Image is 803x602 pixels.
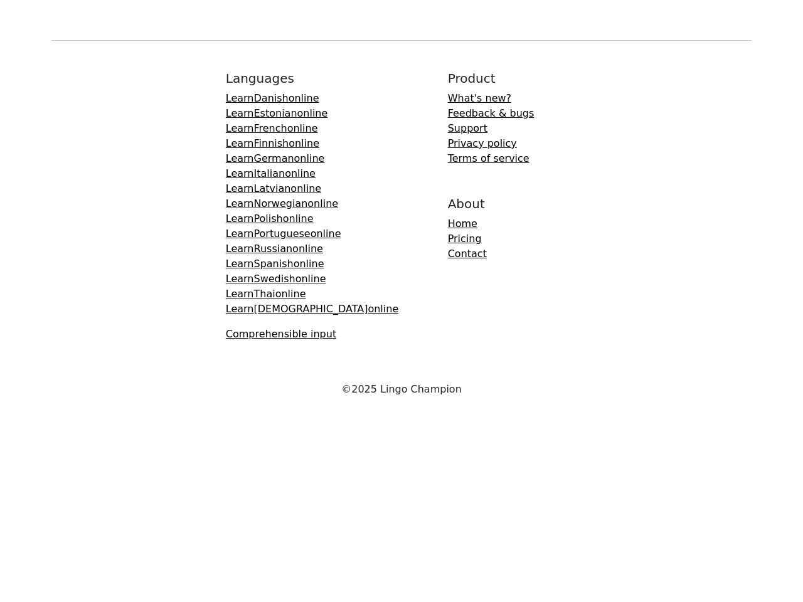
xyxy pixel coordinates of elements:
a: LearnGermanonline [226,152,325,164]
a: LearnSwedishonline [226,273,326,285]
a: LearnRussianonline [226,243,323,255]
div: © 2025 Lingo Champion [44,382,759,397]
a: LearnPortugueseonline [226,228,341,240]
h5: Languages [226,71,398,86]
a: LearnSpanishonline [226,258,324,270]
a: Feedback & bugs [448,107,534,119]
a: LearnNorwegianonline [226,198,338,209]
h5: Product [448,71,534,86]
a: Privacy policy [448,137,517,149]
a: LearnFrenchonline [226,122,318,134]
a: What's new? [448,92,511,104]
a: LearnEstonianonline [226,107,328,119]
a: Pricing [448,233,482,245]
a: LearnItalianonline [226,167,316,179]
a: LearnFinnishonline [226,137,319,149]
a: LearnDanishonline [226,92,319,104]
a: LearnPolishonline [226,213,314,224]
a: Support [448,122,487,134]
a: LearnLatvianonline [226,182,321,194]
a: Terms of service [448,152,529,164]
a: Learn[DEMOGRAPHIC_DATA]online [226,303,398,315]
a: LearnThaionline [226,288,306,300]
a: Contact [448,248,487,260]
a: Home [448,218,477,230]
h5: About [448,196,534,211]
a: Comprehensible input [226,328,336,340]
